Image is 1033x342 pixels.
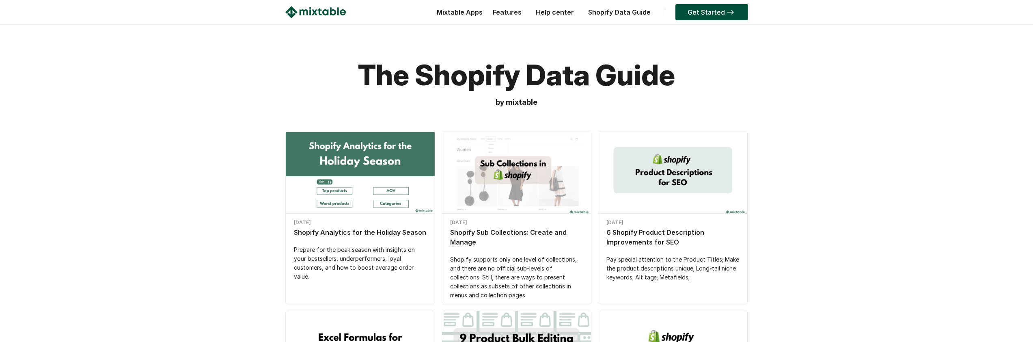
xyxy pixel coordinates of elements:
img: Shopify Analytics for the Holiday Season [286,132,435,216]
div: Shopify Analytics for the Holiday Season [294,227,427,237]
div: Pay special attention to the Product Titles; Make the product descriptions unique; Long-tail nich... [606,255,739,282]
a: Features [489,8,526,16]
a: Shopify Sub Collections: Create and Manage [DATE] Shopify Sub Collections: Create and Manage Shop... [442,132,591,304]
div: Shopify supports only one level of collections, and there are no official sub-levels of collectio... [450,255,583,300]
div: Prepare for the peak season with insights on your bestsellers, underperformers, loyal customers, ... [294,245,427,281]
a: Shopify Analytics for the Holiday Season [DATE] Shopify Analytics for the Holiday Season Prepare ... [286,132,435,285]
a: Help center [532,8,578,16]
div: Shopify Sub Collections: Create and Manage [450,227,583,247]
a: Get Started [675,4,748,20]
a: 6 Shopify Product Description Improvements for SEO [DATE] 6 Shopify Product Description Improveme... [598,132,747,286]
img: arrow-right.svg [725,10,736,15]
img: Shopify Sub Collections: Create and Manage [442,132,591,216]
img: 6 Shopify Product Description Improvements for SEO [598,132,747,216]
a: Shopify Data Guide [584,8,655,16]
img: Mixtable logo [285,6,346,18]
div: [DATE] [294,218,427,227]
div: Mixtable Apps [433,6,483,22]
div: 6 Shopify Product Description Improvements for SEO [606,227,739,247]
div: [DATE] [606,218,739,227]
div: [DATE] [450,218,583,227]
